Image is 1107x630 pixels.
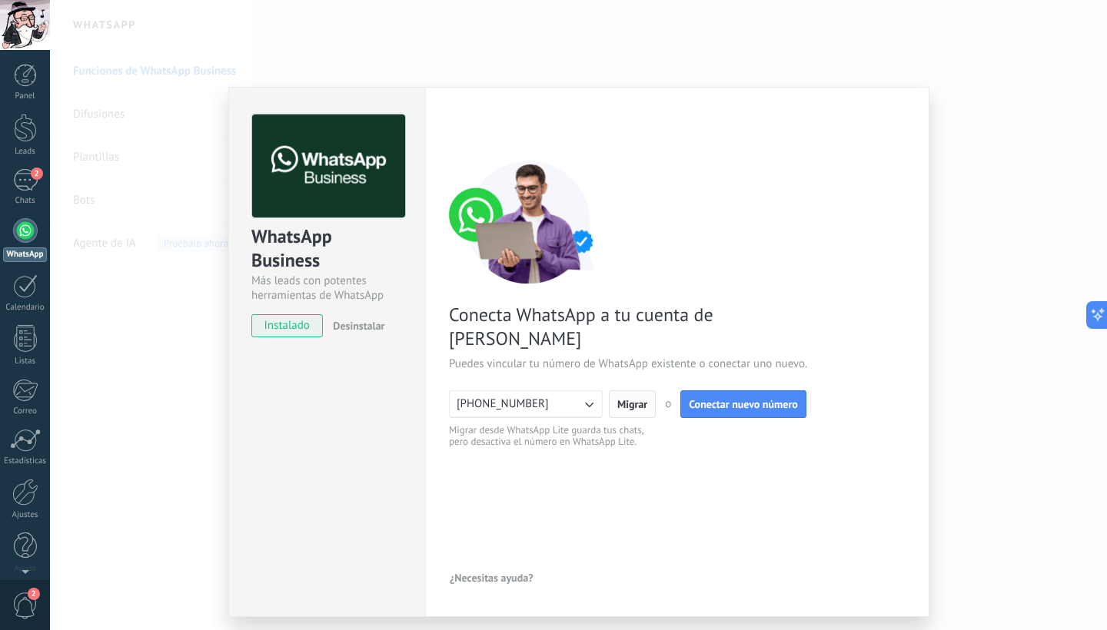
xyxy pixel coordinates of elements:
div: Chats [3,196,48,206]
div: Más leads con potentes herramientas de WhatsApp [251,274,403,303]
div: Estadísticas [3,456,48,466]
span: o [665,396,671,412]
button: ¿Necesitas ayuda? [449,566,534,589]
span: instalado [252,314,322,337]
span: Migrar desde WhatsApp Lite guarda tus chats, pero desactiva el número en WhatsApp Lite. [449,424,662,447]
span: Migrar [617,399,647,409]
div: WhatsApp Business [251,224,403,274]
span: Puedes vincular tu número de WhatsApp existente o conectar uno nuevo. [449,356,807,372]
div: Correo [3,406,48,416]
span: Conecta WhatsApp a tu cuenta de [PERSON_NAME] [449,303,815,350]
span: Conectar nuevo número [689,399,798,409]
button: [PHONE_NUMBER] [449,390,603,418]
span: Desinstalar [333,319,384,333]
span: 2 [28,588,40,600]
button: Conectar nuevo número [680,390,806,418]
div: Ajustes [3,510,48,520]
button: Desinstalar [327,314,384,337]
button: Migrar [609,390,656,418]
span: 2 [31,167,43,180]
img: logo_main.png [252,114,405,218]
div: Calendario [3,303,48,313]
img: connect number [449,161,610,283]
span: [PHONE_NUMBER] [457,396,549,412]
div: Leads [3,147,48,157]
div: Listas [3,356,48,366]
div: Panel [3,91,48,101]
span: ¿Necesitas ayuda? [450,572,534,583]
div: WhatsApp [3,247,47,262]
